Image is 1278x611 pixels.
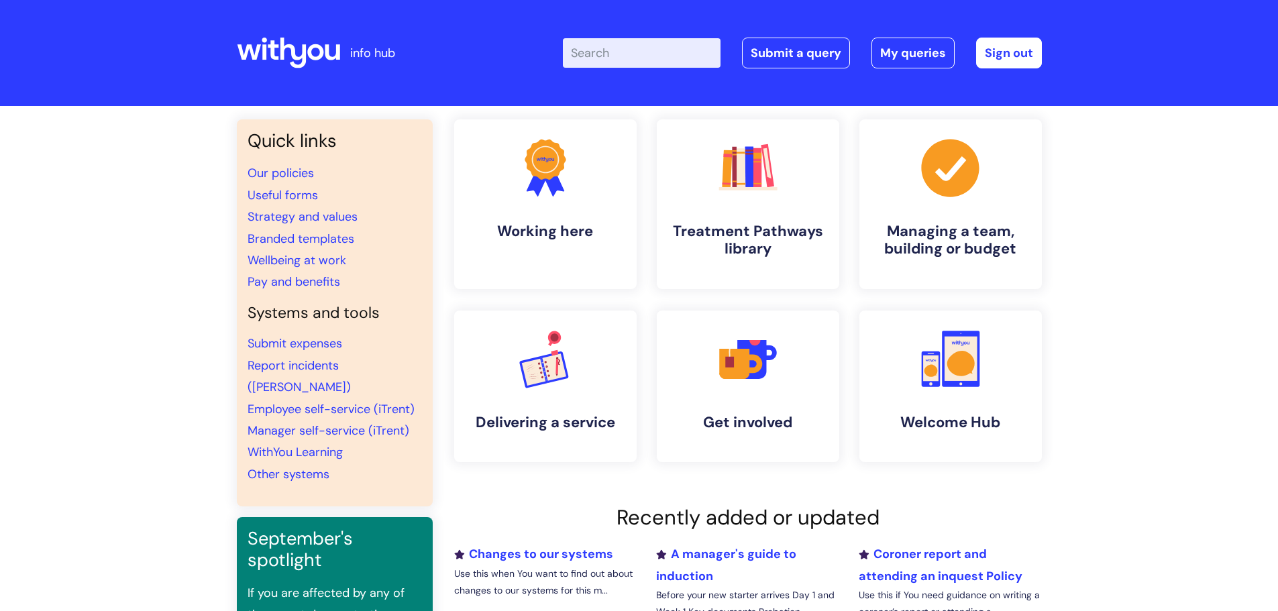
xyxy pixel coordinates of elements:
[454,311,637,462] a: Delivering a service
[454,119,637,289] a: Working here
[465,414,626,431] h4: Delivering a service
[871,38,955,68] a: My queries
[657,311,839,462] a: Get involved
[248,528,422,571] h3: September's spotlight
[248,274,340,290] a: Pay and benefits
[668,223,829,258] h4: Treatment Pathways library
[454,565,637,599] p: Use this when You want to find out about changes to our systems for this m...
[742,38,850,68] a: Submit a query
[248,423,409,439] a: Manager self-service (iTrent)
[248,444,343,460] a: WithYou Learning
[859,546,1022,584] a: Coroner report and attending an inquest Policy
[248,252,346,268] a: Wellbeing at work
[248,130,422,152] h3: Quick links
[859,311,1042,462] a: Welcome Hub
[248,335,342,351] a: Submit expenses
[656,546,796,584] a: A manager's guide to induction
[870,223,1031,258] h4: Managing a team, building or budget
[248,401,415,417] a: Employee self-service (iTrent)
[859,119,1042,289] a: Managing a team, building or budget
[248,231,354,247] a: Branded templates
[563,38,721,68] input: Search
[454,505,1042,530] h2: Recently added or updated
[870,414,1031,431] h4: Welcome Hub
[668,414,829,431] h4: Get involved
[248,187,318,203] a: Useful forms
[563,38,1042,68] div: | -
[976,38,1042,68] a: Sign out
[248,304,422,323] h4: Systems and tools
[248,466,329,482] a: Other systems
[454,546,613,562] a: Changes to our systems
[248,357,351,395] a: Report incidents ([PERSON_NAME])
[465,223,626,240] h4: Working here
[350,42,395,64] p: info hub
[248,165,314,181] a: Our policies
[657,119,839,289] a: Treatment Pathways library
[248,209,358,225] a: Strategy and values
